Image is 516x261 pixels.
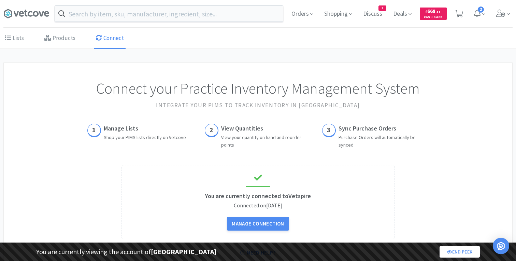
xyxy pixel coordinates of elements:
a: Products [43,28,77,49]
span: 1 [379,6,386,11]
a: Manage Connection [227,217,289,231]
h5: 2 [210,124,213,135]
h3: Sync Purchase Orders [339,124,429,134]
div: Open Intercom Messenger [493,238,509,254]
a: Connect [94,28,126,49]
h2: Integrate your PIMS to track inventory in [GEOGRAPHIC_DATA] [24,101,492,110]
strong: [GEOGRAPHIC_DATA] [151,247,216,256]
h3: Manage Lists [104,124,186,134]
span: 2 [478,6,484,13]
a: End Peek [440,246,480,258]
p: View your quantity on hand and reorder points [221,134,311,149]
h3: View Quantities [221,124,311,134]
span: 668 [426,8,441,14]
h5: 3 [327,124,331,135]
h1: Connect your Practice Inventory Management System [24,77,492,100]
span: $ [426,10,427,14]
p: Shop your PIMS lists directly on Vetcove [104,134,186,141]
input: Search by item, sku, manufacturer, ingredient, size... [55,6,283,22]
h4: You are currently connected to Vetspire [205,191,311,201]
p: You are currently viewing the account of [36,246,216,257]
h5: 1 [92,124,96,135]
h5: Connected on [DATE] [234,201,283,210]
a: Discuss1 [360,11,385,17]
span: . 11 [435,10,441,14]
span: Cash Back [424,15,443,20]
a: Lists [3,28,26,49]
p: Purchase Orders will automatically be synced [339,134,429,149]
a: $668.11Cash Back [420,4,447,23]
